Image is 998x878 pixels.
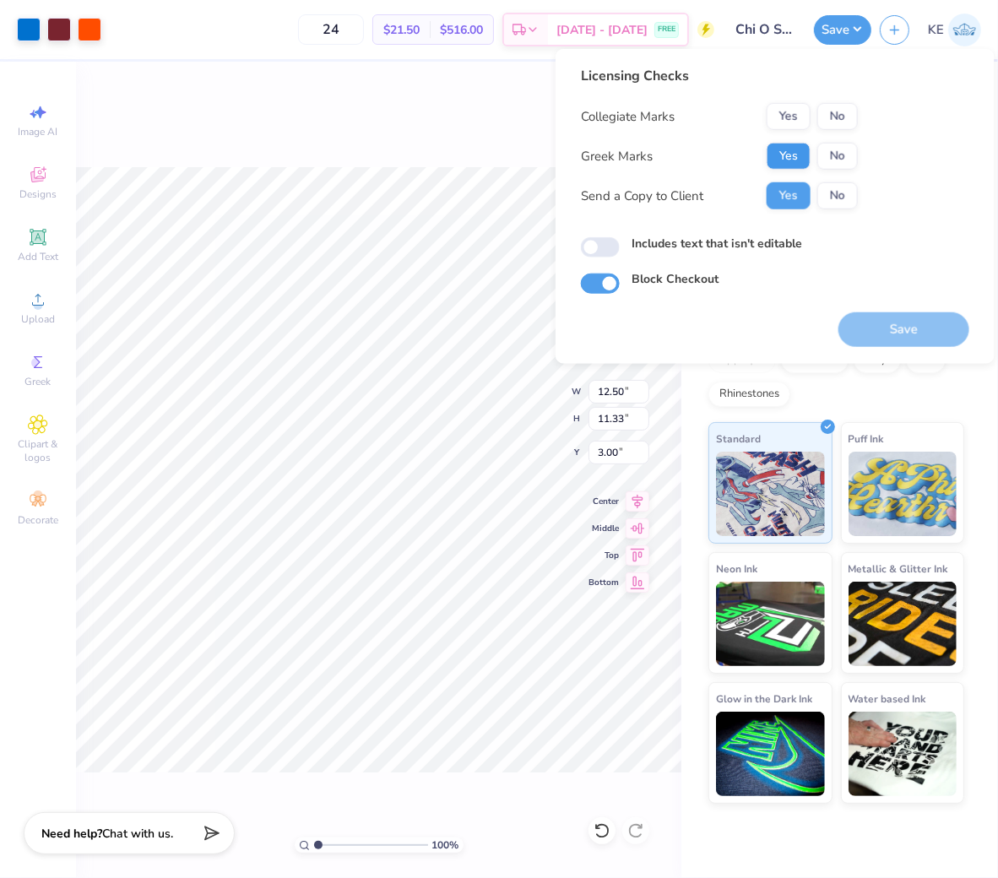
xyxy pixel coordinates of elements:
img: Water based Ink [849,712,957,796]
span: Standard [716,430,761,447]
span: Top [588,550,619,561]
span: $516.00 [440,21,483,39]
button: Save [814,15,871,45]
div: Licensing Checks [581,66,858,86]
img: Standard [716,452,825,536]
span: FREE [658,24,675,35]
input: – – [298,14,364,45]
button: No [817,103,858,130]
span: Center [588,496,619,507]
span: Clipart & logos [8,437,68,464]
span: 100 % [432,837,459,853]
a: KE [928,14,981,46]
span: Chat with us. [102,826,173,842]
button: Yes [767,182,811,209]
input: Untitled Design [723,13,805,46]
img: Neon Ink [716,582,825,666]
span: Decorate [18,513,58,527]
span: Bottom [588,577,619,588]
label: Block Checkout [632,270,719,288]
div: Rhinestones [708,382,790,407]
span: KE [928,20,944,40]
div: Collegiate Marks [581,107,675,127]
span: [DATE] - [DATE] [556,21,648,39]
span: Greek [25,375,52,388]
img: Glow in the Dark Ink [716,712,825,796]
span: Neon Ink [716,560,757,577]
div: Send a Copy to Client [581,187,703,206]
label: Includes text that isn't editable [632,235,802,252]
span: Water based Ink [849,690,926,707]
button: No [817,143,858,170]
img: Kent Everic Delos Santos [948,14,981,46]
span: Glow in the Dark Ink [716,690,812,707]
span: Metallic & Glitter Ink [849,560,948,577]
span: Puff Ink [849,430,884,447]
span: Upload [21,312,55,326]
div: Greek Marks [581,147,653,166]
span: Designs [19,187,57,201]
button: Yes [767,143,811,170]
strong: Need help? [41,826,102,842]
span: Image AI [19,125,58,138]
img: Puff Ink [849,452,957,536]
img: Metallic & Glitter Ink [849,582,957,666]
button: Yes [767,103,811,130]
span: Add Text [18,250,58,263]
span: Middle [588,523,619,534]
button: No [817,182,858,209]
span: $21.50 [383,21,420,39]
